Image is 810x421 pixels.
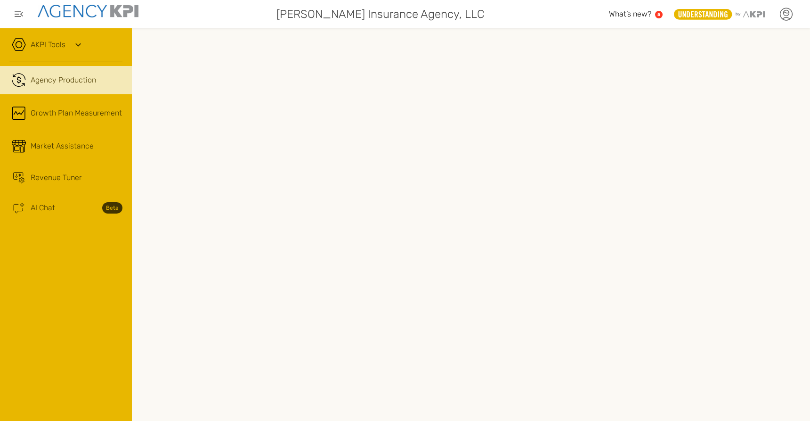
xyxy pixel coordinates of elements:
[31,74,96,86] span: Agency Production
[38,5,138,17] img: agencykpi-logo-550x69-2d9e3fa8.png
[31,140,94,152] span: Market Assistance
[609,9,651,18] span: What’s new?
[31,202,55,214] span: AI Chat
[31,39,65,50] a: AKPI Tools
[657,12,660,17] text: 5
[31,172,82,183] span: Revenue Tuner
[276,6,485,23] span: [PERSON_NAME] Insurance Agency, LLC
[655,11,663,18] a: 5
[102,202,122,214] strong: Beta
